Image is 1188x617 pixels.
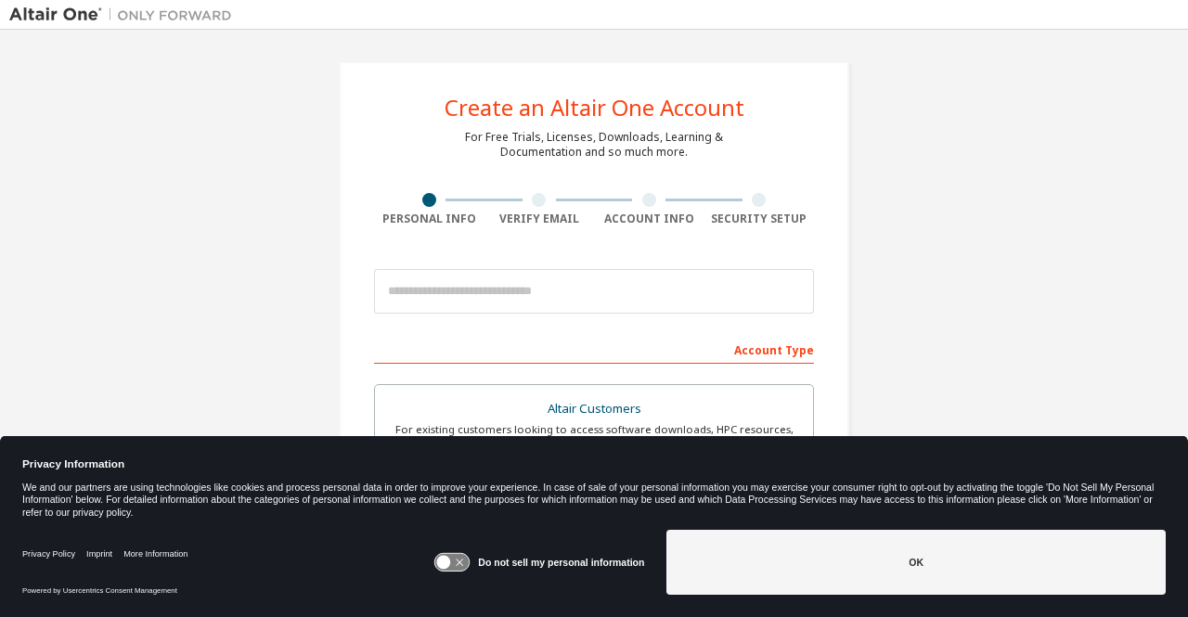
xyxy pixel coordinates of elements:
div: Altair Customers [386,396,802,422]
div: Account Type [374,334,814,364]
div: For Free Trials, Licenses, Downloads, Learning & Documentation and so much more. [465,130,723,160]
div: Personal Info [374,212,484,226]
div: Create an Altair One Account [445,96,744,119]
img: Altair One [9,6,241,24]
div: Security Setup [704,212,815,226]
div: Verify Email [484,212,595,226]
div: For existing customers looking to access software downloads, HPC resources, community, trainings ... [386,422,802,452]
div: Account Info [594,212,704,226]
